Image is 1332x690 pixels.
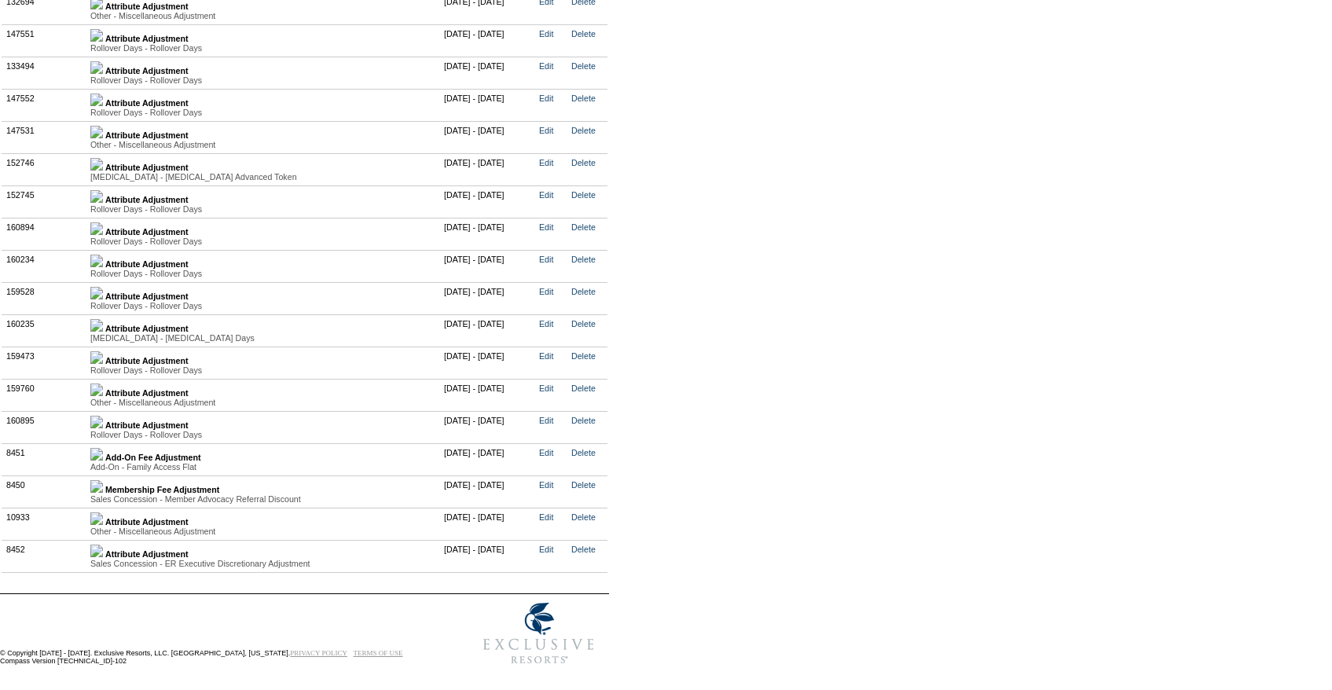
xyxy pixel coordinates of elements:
[105,2,189,11] b: Attribute Adjustment
[440,508,535,540] td: [DATE] - [DATE]
[2,24,86,57] td: 147551
[105,485,219,494] b: Membership Fee Adjustment
[539,545,553,554] a: Edit
[2,57,86,89] td: 133494
[2,411,86,443] td: 160895
[90,430,435,439] div: Rollover Days - Rollover Days
[90,365,435,375] div: Rollover Days - Rollover Days
[571,255,596,264] a: Delete
[90,255,103,267] img: b_plus.gif
[571,94,596,103] a: Delete
[539,416,553,425] a: Edit
[440,443,535,475] td: [DATE] - [DATE]
[571,480,596,490] a: Delete
[90,384,103,396] img: b_plus.gif
[2,314,86,347] td: 160235
[90,301,435,310] div: Rollover Days - Rollover Days
[2,475,86,508] td: 8450
[90,512,103,525] img: b_plus.gif
[90,11,435,20] div: Other - Miscellaneous Adjustment
[571,351,596,361] a: Delete
[571,287,596,296] a: Delete
[105,388,189,398] b: Attribute Adjustment
[571,29,596,39] a: Delete
[90,351,103,364] img: b_plus.gif
[2,153,86,185] td: 152746
[105,227,189,237] b: Attribute Adjustment
[468,594,609,673] img: Exclusive Resorts
[354,649,403,657] a: TERMS OF USE
[2,379,86,411] td: 159760
[105,195,189,204] b: Attribute Adjustment
[90,462,435,472] div: Add-On - Family Access Flat
[90,75,435,85] div: Rollover Days - Rollover Days
[571,126,596,135] a: Delete
[90,494,435,504] div: Sales Concession - Member Advocacy Referral Discount
[571,384,596,393] a: Delete
[539,384,553,393] a: Edit
[90,237,435,246] div: Rollover Days - Rollover Days
[440,475,535,508] td: [DATE] - [DATE]
[90,222,103,235] img: b_plus.gif
[2,282,86,314] td: 159528
[539,126,553,135] a: Edit
[440,57,535,89] td: [DATE] - [DATE]
[105,66,189,75] b: Attribute Adjustment
[539,512,553,522] a: Edit
[105,98,189,108] b: Attribute Adjustment
[539,255,553,264] a: Edit
[571,512,596,522] a: Delete
[2,121,86,153] td: 147531
[2,347,86,379] td: 159473
[105,420,189,430] b: Attribute Adjustment
[440,89,535,121] td: [DATE] - [DATE]
[105,130,189,140] b: Attribute Adjustment
[539,287,553,296] a: Edit
[2,443,86,475] td: 8451
[90,108,435,117] div: Rollover Days - Rollover Days
[539,319,553,328] a: Edit
[571,222,596,232] a: Delete
[90,94,103,106] img: b_plus.gif
[440,540,535,572] td: [DATE] - [DATE]
[90,333,435,343] div: [MEDICAL_DATA] - [MEDICAL_DATA] Days
[440,347,535,379] td: [DATE] - [DATE]
[90,158,103,171] img: b_plus.gif
[571,545,596,554] a: Delete
[90,61,103,74] img: b_plus.gif
[539,94,553,103] a: Edit
[90,204,435,214] div: Rollover Days - Rollover Days
[105,549,189,559] b: Attribute Adjustment
[539,222,553,232] a: Edit
[105,324,189,333] b: Attribute Adjustment
[105,163,189,172] b: Attribute Adjustment
[2,185,86,218] td: 152745
[2,89,86,121] td: 147552
[571,190,596,200] a: Delete
[440,24,535,57] td: [DATE] - [DATE]
[90,43,435,53] div: Rollover Days - Rollover Days
[90,172,435,182] div: [MEDICAL_DATA] - [MEDICAL_DATA] Advanced Token
[90,398,435,407] div: Other - Miscellaneous Adjustment
[539,61,553,71] a: Edit
[539,29,553,39] a: Edit
[2,540,86,572] td: 8452
[539,190,553,200] a: Edit
[90,29,103,42] img: b_plus.gif
[539,448,553,457] a: Edit
[105,259,189,269] b: Attribute Adjustment
[90,448,103,461] img: b_plus.gif
[105,34,189,43] b: Attribute Adjustment
[571,319,596,328] a: Delete
[539,351,553,361] a: Edit
[440,185,535,218] td: [DATE] - [DATE]
[440,314,535,347] td: [DATE] - [DATE]
[2,250,86,282] td: 160234
[90,269,435,278] div: Rollover Days - Rollover Days
[571,158,596,167] a: Delete
[90,545,103,557] img: b_plus.gif
[440,153,535,185] td: [DATE] - [DATE]
[539,158,553,167] a: Edit
[571,416,596,425] a: Delete
[2,218,86,250] td: 160894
